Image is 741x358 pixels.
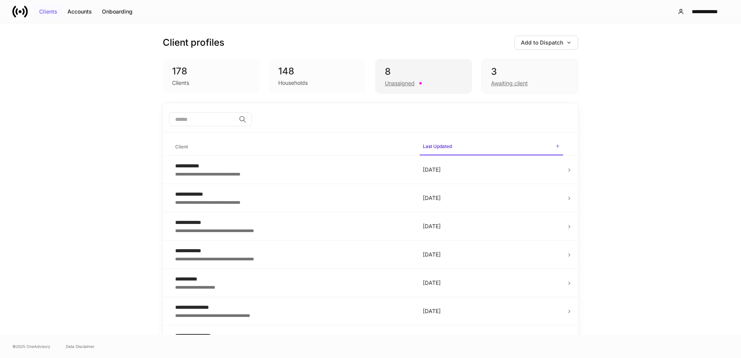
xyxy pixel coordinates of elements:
[172,79,189,87] div: Clients
[481,59,578,94] div: 3Awaiting client
[34,5,62,18] button: Clients
[385,65,462,78] div: 8
[423,279,560,287] p: [DATE]
[278,65,357,77] div: 148
[39,9,57,14] div: Clients
[12,343,50,349] span: © 2025 OneAdvisory
[385,79,415,87] div: Unassigned
[491,79,528,87] div: Awaiting client
[491,65,569,78] div: 3
[172,139,414,155] span: Client
[423,166,560,174] p: [DATE]
[420,139,563,155] span: Last Updated
[66,343,95,349] a: Data Disclaimer
[278,79,308,87] div: Households
[163,36,224,49] h3: Client profiles
[521,40,572,45] div: Add to Dispatch
[423,251,560,258] p: [DATE]
[62,5,97,18] button: Accounts
[97,5,138,18] button: Onboarding
[175,143,188,150] h6: Client
[423,222,560,230] p: [DATE]
[514,36,578,50] button: Add to Dispatch
[102,9,133,14] div: Onboarding
[375,59,472,94] div: 8Unassigned
[423,307,560,315] p: [DATE]
[423,143,452,150] h6: Last Updated
[172,65,250,77] div: 178
[67,9,92,14] div: Accounts
[423,194,560,202] p: [DATE]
